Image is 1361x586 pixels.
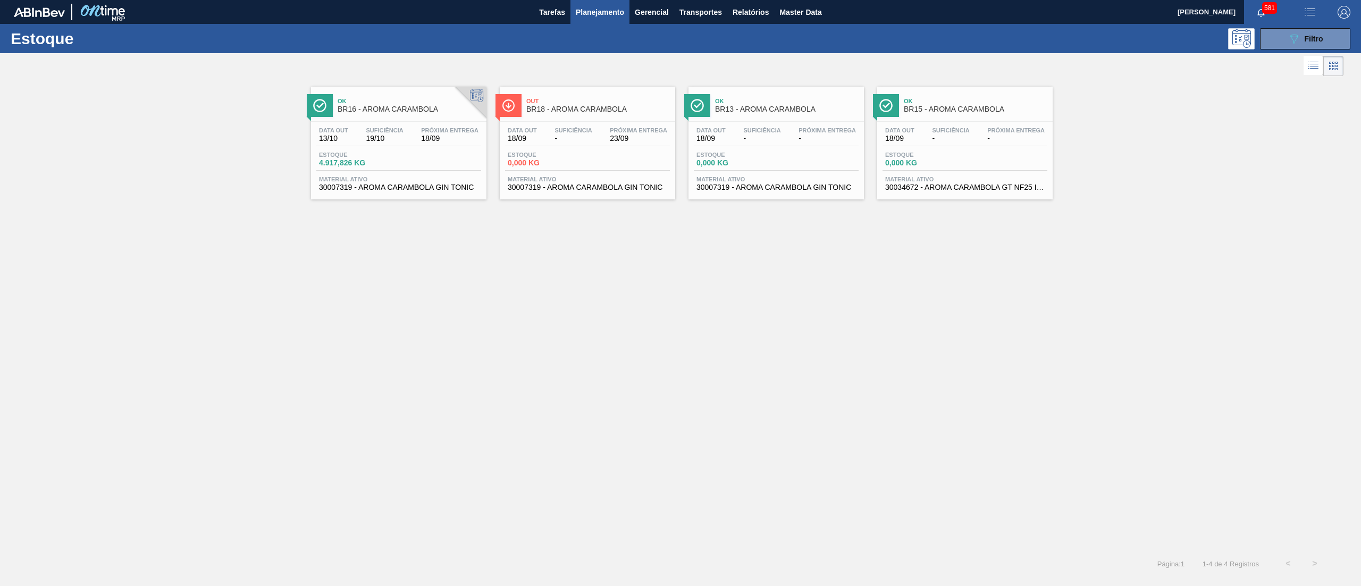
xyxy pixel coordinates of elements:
span: BR15 - AROMA CARAMBOLA [904,105,1047,113]
span: Tarefas [539,6,565,19]
span: Data out [696,127,726,133]
span: 19/10 [366,135,403,143]
span: Próxima Entrega [799,127,856,133]
span: 1 - 4 de 4 Registros [1200,560,1259,568]
span: Transportes [679,6,722,19]
span: Próxima Entrega [987,127,1045,133]
span: Ok [715,98,859,104]
span: Material ativo [696,176,856,182]
span: Data out [508,127,537,133]
span: - [799,135,856,143]
button: < [1275,550,1301,577]
span: 13/10 [319,135,348,143]
span: 581 [1262,2,1277,14]
div: Pogramando: nenhum usuário selecionado [1228,28,1255,49]
span: BR18 - AROMA CARAMBOLA [526,105,670,113]
a: ÍconeOutBR18 - AROMA CARAMBOLAData out18/09Suficiência-Próxima Entrega23/09Estoque0,000 KGMateria... [492,79,680,199]
span: Material ativo [885,176,1045,182]
span: 30034672 - AROMA CARAMBOLA GT NF25 IM1395848 [885,183,1045,191]
span: Data out [319,127,348,133]
img: TNhmsLtSVTkK8tSr43FrP2fwEKptu5GPRR3wAAAABJRU5ErkJggg== [14,7,65,17]
span: BR13 - AROMA CARAMBOLA [715,105,859,113]
span: Ok [338,98,481,104]
span: Ok [904,98,1047,104]
button: > [1301,550,1328,577]
span: 30007319 - AROMA CARAMBOLA GIN TONIC [319,183,478,191]
button: Notificações [1244,5,1278,20]
span: Suficiência [932,127,969,133]
span: Out [526,98,670,104]
span: - [743,135,780,143]
span: Relatórios [733,6,769,19]
span: 4.917,826 KG [319,159,393,167]
span: 18/09 [508,135,537,143]
span: Material ativo [508,176,667,182]
img: Ícone [691,99,704,112]
span: Estoque [319,152,393,158]
span: Estoque [885,152,960,158]
span: Suficiência [555,127,592,133]
span: Próxima Entrega [421,127,478,133]
span: Master Data [779,6,821,19]
span: Material ativo [319,176,478,182]
a: ÍconeOkBR16 - AROMA CARAMBOLAData out13/10Suficiência19/10Próxima Entrega18/09Estoque4.917,826 KG... [303,79,492,199]
div: Visão em Cards [1323,56,1343,76]
span: Estoque [696,152,771,158]
span: Planejamento [576,6,624,19]
img: Logout [1338,6,1350,19]
span: - [987,135,1045,143]
a: ÍconeOkBR15 - AROMA CARAMBOLAData out18/09Suficiência-Próxima Entrega-Estoque0,000 KGMaterial ati... [869,79,1058,199]
img: Ícone [313,99,326,112]
span: Estoque [508,152,582,158]
img: userActions [1304,6,1316,19]
span: BR16 - AROMA CARAMBOLA [338,105,481,113]
span: 23/09 [610,135,667,143]
span: 18/09 [421,135,478,143]
span: 18/09 [885,135,914,143]
span: Próxima Entrega [610,127,667,133]
img: Ícone [879,99,893,112]
div: Visão em Lista [1304,56,1323,76]
span: Filtro [1305,35,1323,43]
span: Suficiência [366,127,403,133]
span: Gerencial [635,6,669,19]
h1: Estoque [11,32,176,45]
span: 0,000 KG [885,159,960,167]
span: - [555,135,592,143]
span: 30007319 - AROMA CARAMBOLA GIN TONIC [696,183,856,191]
span: Suficiência [743,127,780,133]
button: Filtro [1260,28,1350,49]
span: Data out [885,127,914,133]
span: Página : 1 [1157,560,1184,568]
span: - [932,135,969,143]
span: 0,000 KG [508,159,582,167]
img: Ícone [502,99,515,112]
span: 18/09 [696,135,726,143]
span: 30007319 - AROMA CARAMBOLA GIN TONIC [508,183,667,191]
span: 0,000 KG [696,159,771,167]
a: ÍconeOkBR13 - AROMA CARAMBOLAData out18/09Suficiência-Próxima Entrega-Estoque0,000 KGMaterial ati... [680,79,869,199]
